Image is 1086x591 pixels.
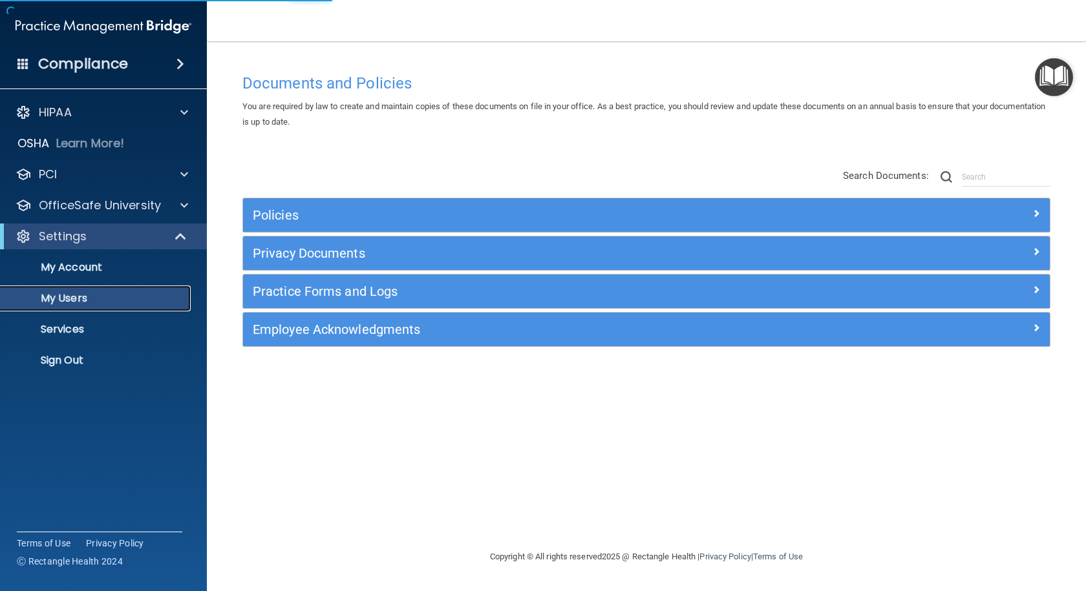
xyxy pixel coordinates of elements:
[410,536,882,577] div: Copyright © All rights reserved 2025 @ Rectangle Health | |
[8,261,185,274] p: My Account
[242,75,1050,92] h4: Documents and Policies
[253,281,1040,302] a: Practice Forms and Logs
[86,537,144,550] a: Privacy Policy
[253,319,1040,340] a: Employee Acknowledgments
[253,322,838,337] h5: Employee Acknowledgments
[17,537,70,550] a: Terms of Use
[253,205,1040,225] a: Policies
[242,101,1045,127] span: You are required by law to create and maintain copies of these documents on file in your office. ...
[39,105,72,120] p: HIPAA
[17,136,50,151] p: OSHA
[16,229,187,244] a: Settings
[38,55,128,73] h4: Compliance
[253,243,1040,264] a: Privacy Documents
[17,555,123,568] span: Ⓒ Rectangle Health 2024
[8,292,185,305] p: My Users
[843,170,929,181] span: Search Documents:
[16,167,188,182] a: PCI
[16,105,188,120] a: HIPAA
[1035,58,1073,96] button: Open Resource Center
[253,284,838,298] h5: Practice Forms and Logs
[753,552,803,561] a: Terms of Use
[962,167,1050,187] input: Search
[253,208,838,222] h5: Policies
[8,323,185,336] p: Services
[39,167,57,182] p: PCI
[699,552,751,561] a: Privacy Policy
[8,354,185,367] p: Sign Out
[39,229,87,244] p: Settings
[16,198,188,213] a: OfficeSafe University
[16,14,191,39] img: PMB logo
[253,246,838,260] h5: Privacy Documents
[56,136,125,151] p: Learn More!
[39,198,161,213] p: OfficeSafe University
[941,171,952,183] img: ic-search.3b580494.png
